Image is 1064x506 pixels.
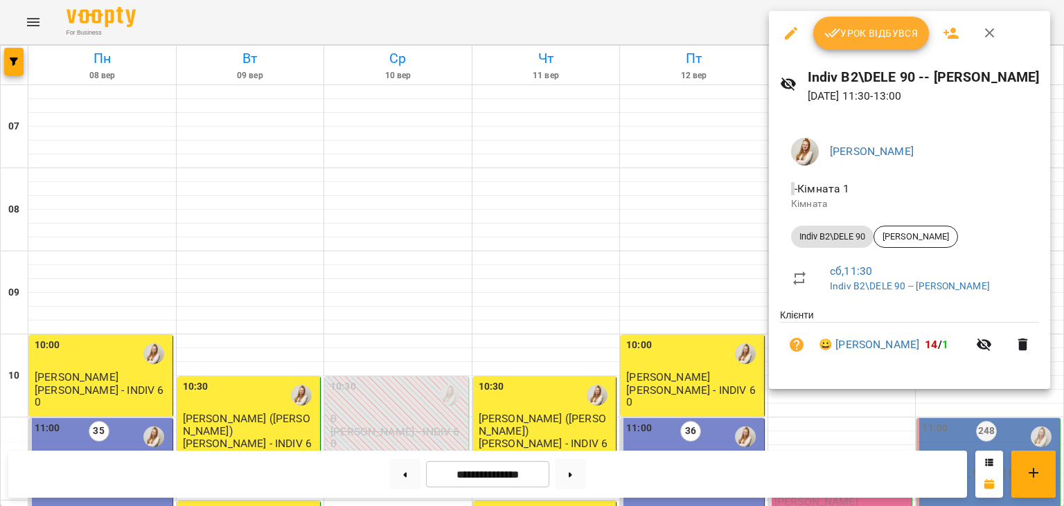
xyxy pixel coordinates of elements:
[874,231,957,243] span: [PERSON_NAME]
[780,308,1039,372] ul: Клієнти
[874,226,958,248] div: [PERSON_NAME]
[813,17,930,50] button: Урок відбувся
[824,25,919,42] span: Урок відбувся
[791,182,853,195] span: - Кімната 1
[791,231,874,243] span: Indiv B2\DELE 90
[925,338,948,351] b: /
[808,88,1040,105] p: [DATE] 11:30 - 13:00
[819,336,919,353] a: 😀 [PERSON_NAME]
[780,328,813,361] button: Візит ще не сплачено. Додати оплату?
[791,138,819,165] img: db46d55e6fdf8c79d257263fe8ff9f52.jpeg
[830,264,872,278] a: сб , 11:30
[925,338,937,351] span: 14
[830,280,990,291] a: Іndiv B2\DELE 90 -- [PERSON_NAME]
[942,338,948,351] span: 1
[830,145,914,158] a: [PERSON_NAME]
[791,197,1028,211] p: Кімната
[808,66,1040,88] h6: Іndiv B2\DELE 90 -- [PERSON_NAME]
